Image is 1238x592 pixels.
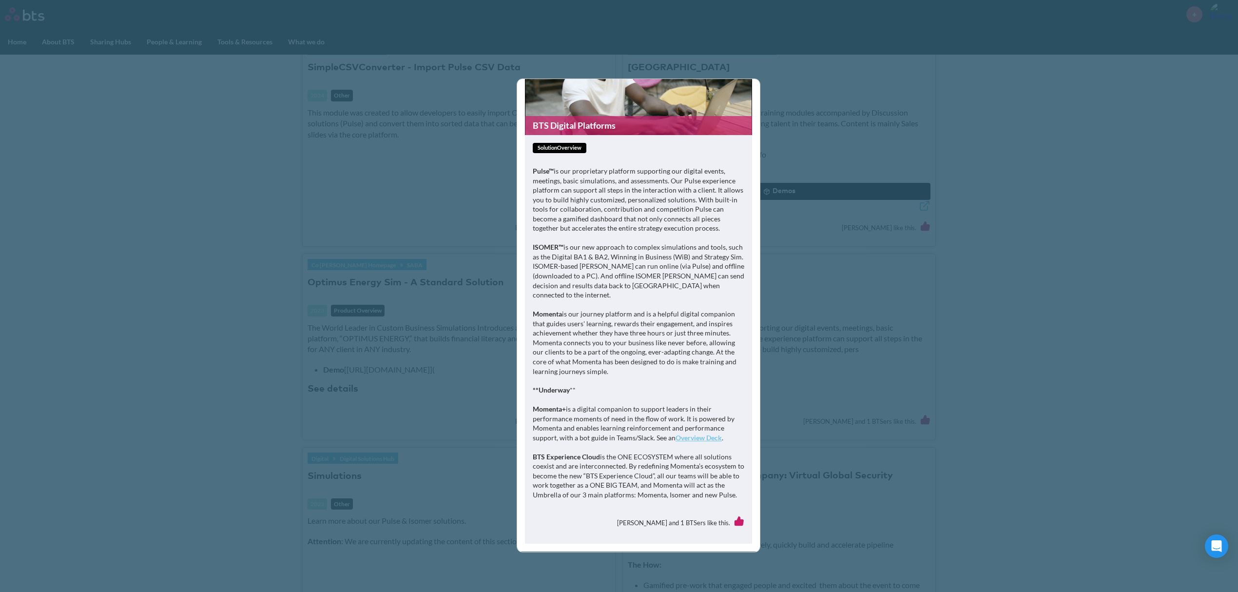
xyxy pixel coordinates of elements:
[533,509,744,536] div: [PERSON_NAME] and 1 BTSers like this.
[533,386,570,394] strong: **Underway
[533,310,562,318] strong: Momenta
[533,243,563,251] strong: ISOMER™
[1205,534,1228,558] div: Open Intercom Messenger
[533,452,744,500] p: is the ONE ECOSYSTEM where all solutions coexist and are interconnected. By redefining Momenta’s ...
[533,405,566,413] strong: Momenta+
[533,453,600,461] strong: BTS Experience Cloud
[533,167,554,175] strong: Pulse™
[533,166,744,233] p: is our proprietary platform supporting our digital events, meetings, basic simulations, and asses...
[533,242,744,300] p: is our new approach to complex simulations and tools, such as the Digital BA1 & BA2, Winning in B...
[525,116,752,135] a: BTS Digital Platforms
[676,434,722,442] a: Overview Deck
[533,309,744,376] p: is our journey platform and is a helpful digital companion that guides users' learning, rewards t...
[533,143,586,153] span: solutionOverview
[533,404,744,442] p: is a digital companion to support leaders in their performance moments of need in the flow of wor...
